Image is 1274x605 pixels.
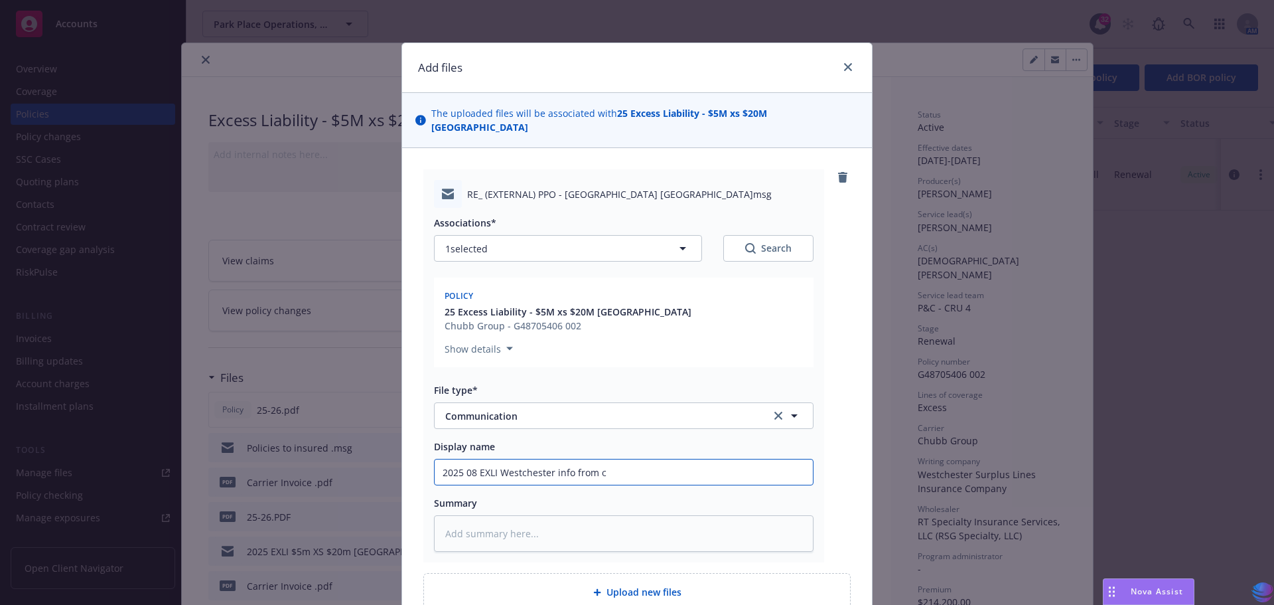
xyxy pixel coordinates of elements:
a: clear selection [770,408,786,424]
div: Drag to move [1103,579,1120,604]
input: Add display name here... [435,460,813,485]
span: Summary [434,497,477,509]
span: Upload new files [606,585,681,599]
span: Nova Assist [1131,586,1183,597]
span: File type* [434,384,478,396]
span: Display name [434,440,495,453]
img: svg+xml;base64,PHN2ZyB3aWR0aD0iMzQiIGhlaWdodD0iMzQiIHZpZXdCb3g9IjAgMCAzNCAzNCIgZmlsbD0ibm9uZSIgeG... [1251,580,1274,605]
span: Communication [445,409,752,423]
button: Communicationclear selection [434,402,814,429]
button: Nova Assist [1103,578,1194,605]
